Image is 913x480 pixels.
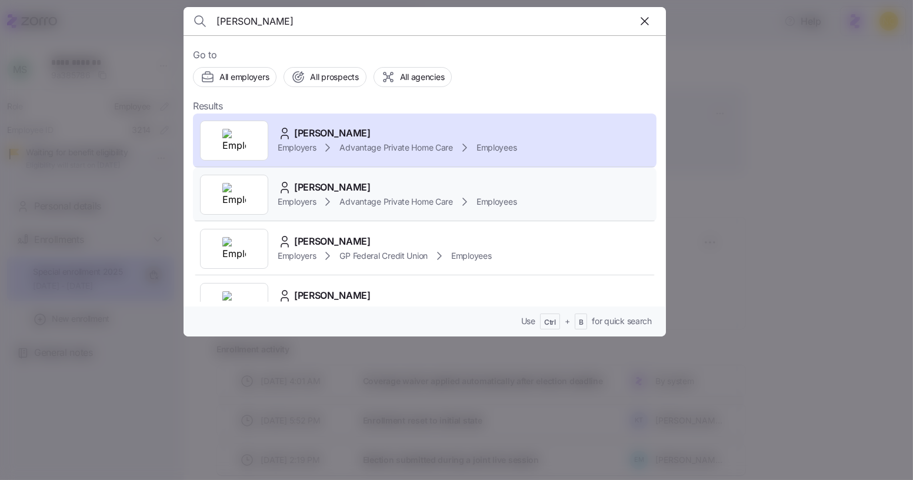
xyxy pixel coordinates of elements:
span: for quick search [592,315,652,327]
button: All employers [193,67,276,87]
img: Employer logo [222,237,246,261]
span: Results [193,99,223,114]
span: [PERSON_NAME] [294,126,371,141]
span: Go to [193,48,657,62]
span: [PERSON_NAME] [294,288,371,303]
span: + [565,315,570,327]
span: [PERSON_NAME] [294,180,371,195]
span: Employers [278,142,316,154]
button: All agencies [374,67,452,87]
span: All agencies [400,71,445,83]
img: Employer logo [222,183,246,206]
span: B [579,318,584,328]
button: All prospects [284,67,366,87]
span: All prospects [310,71,358,83]
span: Employees [451,250,491,262]
img: Employer logo [222,291,246,315]
span: GP Federal Credit Union [339,250,428,262]
span: Employees [477,142,517,154]
span: Advantage Private Home Care [339,196,452,208]
span: Use [521,315,535,327]
img: Employer logo [222,129,246,152]
span: Employers [278,196,316,208]
span: All employers [219,71,269,83]
span: Employees [477,196,517,208]
span: Employers [278,250,316,262]
span: Advantage Private Home Care [339,142,452,154]
span: [PERSON_NAME] [294,234,371,249]
span: Ctrl [544,318,556,328]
